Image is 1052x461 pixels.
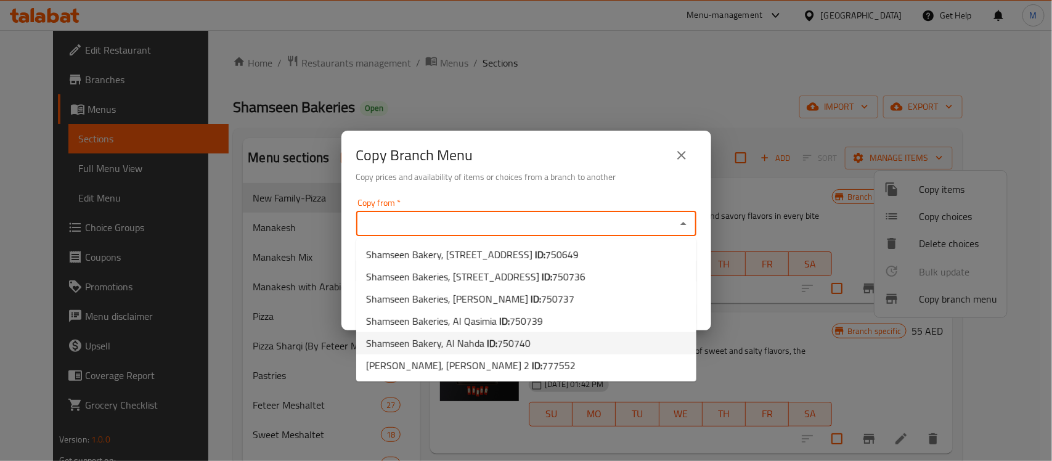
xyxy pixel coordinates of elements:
b: ID: [487,334,497,353]
span: Shamseen Bakeries, [PERSON_NAME] [366,292,574,306]
button: Close [675,215,692,232]
h6: Copy prices and availability of items or choices from a branch to another [356,170,696,184]
b: ID: [535,245,545,264]
span: 750739 [510,312,543,330]
span: Shamseen Bakeries, [STREET_ADDRESS] [366,269,585,284]
span: 750737 [541,290,574,308]
span: 750649 [545,245,579,264]
span: 777552 [542,356,576,375]
button: close [667,141,696,170]
span: Shamseen Bakery, [STREET_ADDRESS] [366,247,579,262]
span: 750736 [552,267,585,286]
span: Shamseen Bakery, Al Nahda [366,336,531,351]
span: Shamseen Bakeries, Al Qasimia [366,314,543,328]
b: ID: [531,290,541,308]
h2: Copy Branch Menu [356,145,473,165]
b: ID: [499,312,510,330]
b: ID: [542,267,552,286]
span: [PERSON_NAME], [PERSON_NAME] 2 [366,358,576,373]
span: 750740 [497,334,531,353]
b: ID: [532,356,542,375]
